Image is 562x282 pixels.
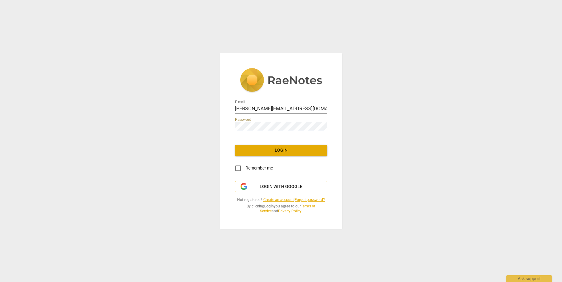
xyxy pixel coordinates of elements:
[235,100,245,104] label: E-mail
[240,147,322,153] span: Login
[235,197,327,202] span: Not registered? |
[264,204,274,208] b: Login
[235,181,327,193] button: Login with Google
[245,165,273,171] span: Remember me
[235,204,327,214] span: By clicking you agree to our and .
[235,118,251,121] label: Password
[263,198,294,202] a: Create an account
[235,145,327,156] button: Login
[506,275,552,282] div: Ask support
[260,184,302,190] span: Login with Google
[295,198,325,202] a: Forgot password?
[240,68,322,93] img: 5ac2273c67554f335776073100b6d88f.svg
[278,209,301,213] a: Privacy Policy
